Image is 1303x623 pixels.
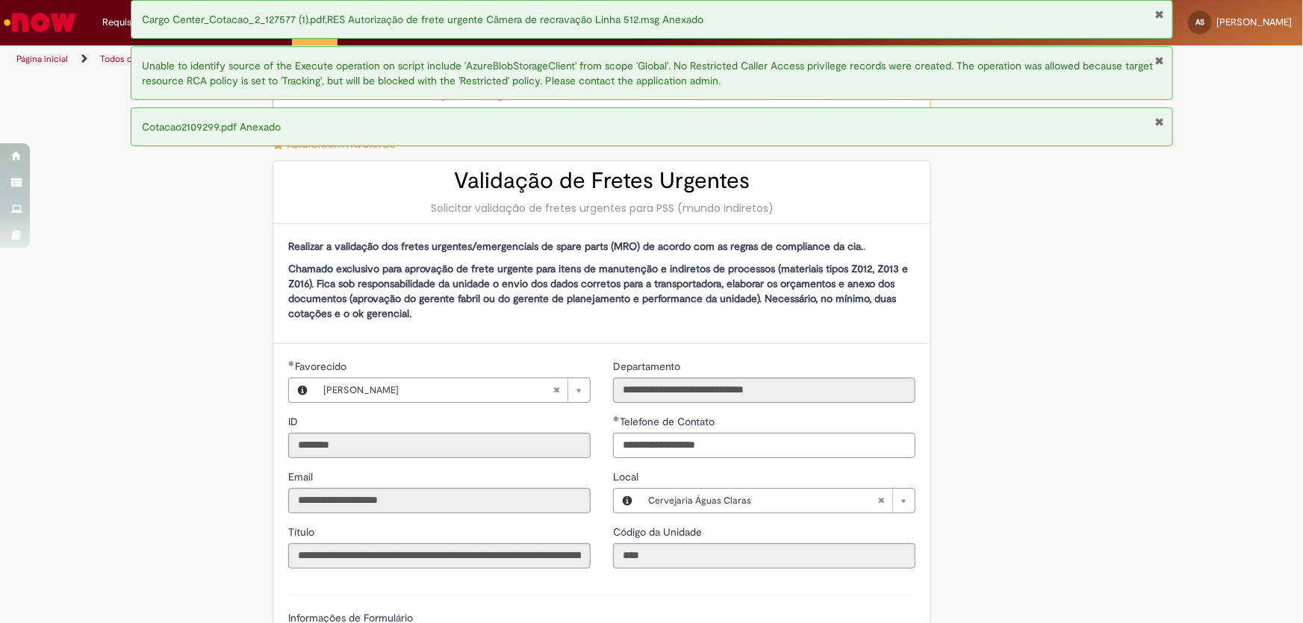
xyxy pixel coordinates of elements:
span: Somente leitura - Título [288,525,317,539]
span: Cervejaria Águas Claras [648,489,877,513]
input: ID [288,433,591,458]
abbr: Limpar campo Local [870,489,892,513]
button: Local, Visualizar este registro Cervejaria Águas Claras [614,489,641,513]
p: . [288,239,915,254]
a: Página inicial [16,53,68,65]
span: [PERSON_NAME] [1216,16,1292,28]
img: ServiceNow [1,7,78,37]
span: Obrigatório Preenchido [288,360,295,366]
span: [PERSON_NAME] [323,378,553,402]
ul: Trilhas de página [11,46,857,73]
a: Cervejaria Águas ClarasLimpar campo Local [641,489,915,513]
span: Somente leitura - Departamento [613,360,683,373]
span: Cargo Center_Cotacao_2_127577 (1).pdf,RES Autorização de frete urgente Câmera de recravação Linha... [143,13,704,26]
span: Somente leitura - ID [288,415,301,428]
label: Somente leitura - Departamento [613,359,683,374]
a: [PERSON_NAME]Limpar campo Favorecido [316,378,590,402]
label: Somente leitura - Título [288,525,317,539]
span: Necessários - Favorecido [295,360,349,373]
button: Fechar Notificação [1155,54,1165,66]
span: Requisições [102,15,155,30]
button: Fechar Notificação [1155,8,1165,20]
span: Telefone de Contato [620,415,718,428]
input: Email [288,488,591,513]
span: Unable to identify source of the Execute operation on script include 'AzureBlobStorageClient' fro... [143,59,1154,87]
input: Título [288,543,591,569]
input: Telefone de Contato [613,433,915,458]
span: AS [1195,17,1204,27]
abbr: Limpar campo Favorecido [545,378,567,402]
label: Somente leitura - Email [288,469,316,484]
span: Local [613,470,641,483]
label: Somente leitura - ID [288,414,301,429]
strong: Realizar a validação dos fretes urgentes/emergenciais de spare parts (MRO) de acordo com as regra... [288,240,863,253]
strong: Chamado exclusivo para aprovação de frete urgente para itens de manutenção e indiretos de process... [288,262,908,320]
span: Somente leitura - Código da Unidade [613,525,705,539]
span: Obrigatório Preenchido [613,416,620,422]
div: Solicitar validação de fretes urgentes para PSS (mundo indiretos) [288,201,915,216]
input: Departamento [613,378,915,403]
button: Fechar Notificação [1155,116,1165,128]
button: Favorecido, Visualizar este registro Amauri De Santana Santos [289,378,316,402]
a: Todos os Catálogos [100,53,179,65]
input: Código da Unidade [613,543,915,569]
label: Somente leitura - Código da Unidade [613,525,705,539]
h2: Validação de Fretes Urgentes [288,169,915,193]
span: Somente leitura - Email [288,470,316,483]
span: Cotacao2109299.pdf Anexado [143,120,282,134]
